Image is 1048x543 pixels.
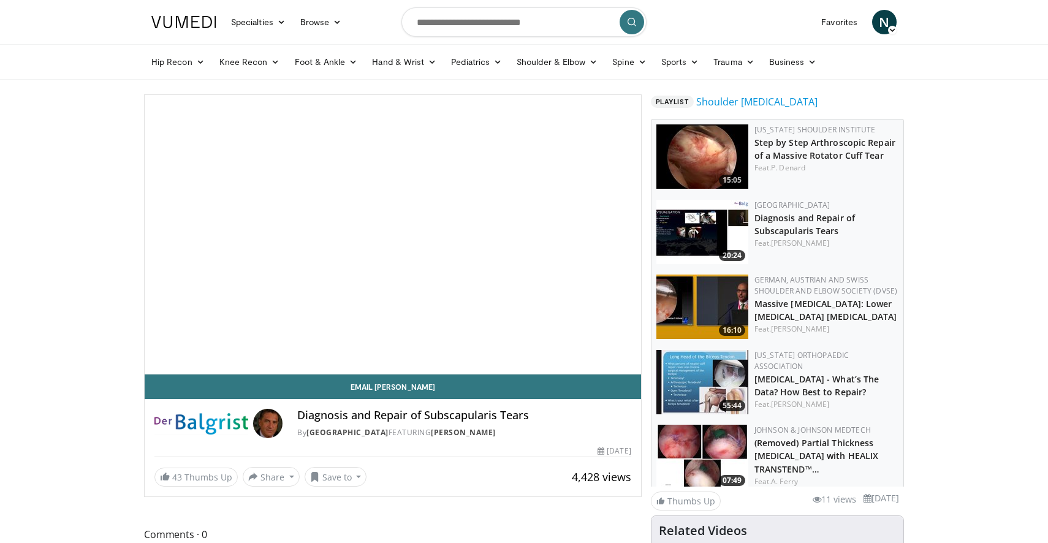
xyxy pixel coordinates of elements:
[365,50,444,74] a: Hand & Wrist
[656,200,748,264] a: 20:24
[145,95,641,374] video-js: Video Player
[771,476,798,487] a: A. Ferry
[754,124,876,135] a: [US_STATE] Shoulder Institute
[651,492,721,511] a: Thumbs Up
[287,50,365,74] a: Foot & Ankle
[144,50,212,74] a: Hip Recon
[754,137,895,161] a: Step by Step Arthroscopic Repair of a Massive Rotator Cuff Tear
[598,446,631,457] div: [DATE]
[656,275,748,339] img: f8b9de69-7210-46bc-a5cc-323f62c0323e.150x105_q85_crop-smart_upscale.jpg
[656,350,748,414] a: 55:44
[771,399,829,409] a: [PERSON_NAME]
[754,425,871,435] a: Johnson & Johnson MedTech
[306,427,389,438] a: [GEOGRAPHIC_DATA]
[754,373,879,398] a: [MEDICAL_DATA] - What’s The Data? How Best to Repair?
[651,96,694,108] span: Playlist
[172,471,182,483] span: 43
[659,523,747,538] h4: Related Videos
[509,50,605,74] a: Shoulder & Elbow
[719,400,745,411] span: 55:44
[872,10,897,34] a: N
[696,94,818,109] a: Shoulder [MEDICAL_DATA]
[656,200,748,264] img: 000cddfb-d7ec-42a6-ac1a-279f53278450.150x105_q85_crop-smart_upscale.jpg
[654,50,707,74] a: Sports
[253,409,283,438] img: Avatar
[656,124,748,189] img: 7cd5bdb9-3b5e-40f2-a8f4-702d57719c06.150x105_q85_crop-smart_upscale.jpg
[754,350,849,371] a: [US_STATE] Orthopaedic Association
[656,275,748,339] a: 16:10
[656,425,748,489] img: 8353f872-6214-4cd5-9ad4-a73c2b03d001.150x105_q85_crop-smart_upscale.jpg
[293,10,349,34] a: Browse
[719,475,745,486] span: 07:49
[605,50,653,74] a: Spine
[719,175,745,186] span: 15:05
[754,476,898,487] div: Feat.
[656,124,748,189] a: 15:05
[154,468,238,487] a: 43 Thumbs Up
[771,162,805,173] a: P. Denard
[144,526,642,542] span: Comments 0
[151,16,216,28] img: VuMedi Logo
[813,493,856,506] li: 11 views
[656,425,748,489] a: 07:49
[243,467,300,487] button: Share
[297,409,631,422] h4: Diagnosis and Repair of Subscapularis Tears
[814,10,865,34] a: Favorites
[401,7,647,37] input: Search topics, interventions
[656,350,748,414] img: d53eb536-309e-45f2-89d3-6cf29680c91d.150x105_q85_crop-smart_upscale.jpg
[762,50,824,74] a: Business
[431,427,496,438] a: [PERSON_NAME]
[212,50,287,74] a: Knee Recon
[754,399,898,410] div: Feat.
[154,409,248,438] img: Balgrist University Hospital
[754,212,855,237] a: Diagnosis and Repair of Subscapularis Tears
[719,325,745,336] span: 16:10
[297,427,631,438] div: By FEATURING
[754,298,897,322] a: Massive [MEDICAL_DATA]: Lower [MEDICAL_DATA] [MEDICAL_DATA]
[754,162,898,173] div: Feat.
[719,250,745,261] span: 20:24
[224,10,293,34] a: Specialties
[864,492,899,505] li: [DATE]
[754,324,898,335] div: Feat.
[771,238,829,248] a: [PERSON_NAME]
[706,50,762,74] a: Trauma
[305,467,367,487] button: Save to
[754,437,879,474] a: (Removed) Partial Thickness [MEDICAL_DATA] with HEALIX TRANSTEND™…
[754,238,898,249] div: Feat.
[444,50,509,74] a: Pediatrics
[572,469,631,484] span: 4,428 views
[145,374,641,399] a: Email [PERSON_NAME]
[754,275,898,296] a: German, Austrian and Swiss Shoulder and Elbow Society (DVSE)
[771,324,829,334] a: [PERSON_NAME]
[754,200,830,210] a: [GEOGRAPHIC_DATA]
